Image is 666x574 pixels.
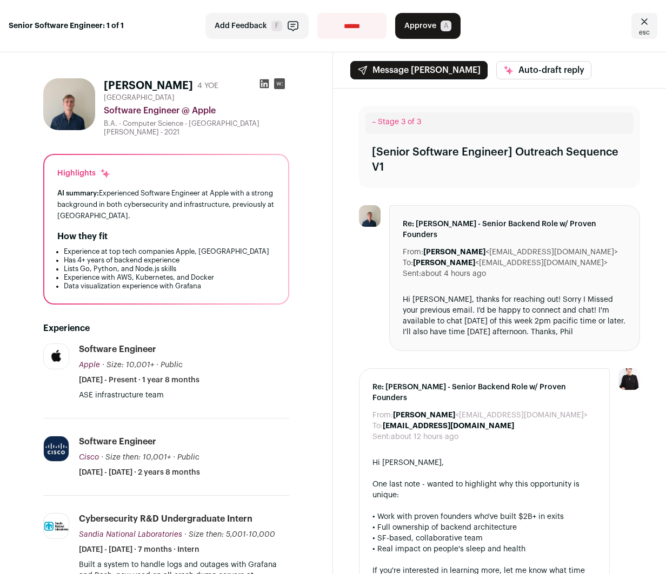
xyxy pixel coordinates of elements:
[403,294,627,337] div: Hi [PERSON_NAME], thanks for reaching out! Sorry I Missed your previous email. I'd be happy to co...
[423,248,485,256] b: [PERSON_NAME]
[44,344,69,369] img: c8722dff2615136d9fce51e30638829b1c8796bcfaaadfc89721e42d805fef6f.jpg
[79,531,182,538] span: Sandia National Laboratories
[173,452,175,463] span: ·
[639,28,650,37] span: esc
[64,273,275,282] li: Experience with AWS, Kubernetes, and Docker
[372,533,596,544] div: • SF-based, collaborative team
[57,190,99,197] span: AI summary:
[421,268,486,279] dd: about 4 hours ago
[372,145,627,175] div: [Senior Software Engineer] Outreach Sequence V1
[413,259,475,267] b: [PERSON_NAME]
[44,436,69,461] img: d9f8571823f42487d06c0a2b32587fc76af568bc68ffee623e147147d74b258d.jpg
[104,104,289,117] div: Software Engineer @ Apple
[79,390,289,401] p: ASE infrastructure team
[496,61,591,79] button: Auto-draft reply
[372,118,376,126] span: –
[404,21,436,31] span: Approve
[378,118,421,126] span: Stage 3 of 3
[359,205,381,227] img: f63a315f247f682205e61fe8816b11c2fdb30a7832ac2ad3f0ed12cdbcdbc426
[372,410,393,421] dt: From:
[391,431,458,442] dd: about 12 hours ago
[372,431,391,442] dt: Sent:
[104,93,175,102] span: [GEOGRAPHIC_DATA]
[79,375,199,386] span: [DATE] - Present · 1 year 8 months
[57,230,108,243] h2: How they fit
[403,268,421,279] dt: Sent:
[372,457,596,468] div: Hi [PERSON_NAME],
[79,454,99,461] span: Cisco
[372,511,596,522] div: • Work with proven founders who've built $2B+ in exits
[413,258,608,268] dd: <[EMAIL_ADDRESS][DOMAIN_NAME]>
[104,78,193,93] h1: [PERSON_NAME]
[215,21,267,31] span: Add Feedback
[393,410,588,421] dd: <[EMAIL_ADDRESS][DOMAIN_NAME]>
[184,531,275,538] span: · Size then: 5,001-10,000
[64,256,275,265] li: Has 4+ years of backend experience
[383,422,514,430] b: [EMAIL_ADDRESS][DOMAIN_NAME]
[372,544,596,555] div: • Real impact on people's sleep and health
[441,21,451,31] span: A
[79,544,199,555] span: [DATE] - [DATE] · 7 months · Intern
[79,343,156,355] div: Software Engineer
[79,436,156,448] div: Software Engineer
[393,411,455,419] b: [PERSON_NAME]
[44,522,69,531] img: cee76dddd5dc29d3a97322ef72843a681ee2f41ad1ca2f9cb73bcb640d64cda3.jpg
[372,479,596,501] div: One last note - wanted to highlight why this opportunity is unique:
[9,21,124,31] strong: Senior Software Engineer: 1 of 1
[101,454,171,461] span: · Size then: 10,001+
[57,187,275,221] div: Experienced Software Engineer at Apple with a strong background in both cybersecurity and infrast...
[102,361,154,369] span: · Size: 10,001+
[161,361,183,369] span: Public
[43,322,289,335] h2: Experience
[64,247,275,256] li: Experience at top tech companies Apple, [GEOGRAPHIC_DATA]
[403,258,413,268] dt: To:
[403,219,627,240] span: Re: [PERSON_NAME] - Senior Backend Role w/ Proven Founders
[57,168,111,179] div: Highlights
[205,13,309,39] button: Add Feedback F
[197,80,218,91] div: 4 YOE
[423,247,618,258] dd: <[EMAIL_ADDRESS][DOMAIN_NAME]>
[43,78,95,130] img: f63a315f247f682205e61fe8816b11c2fdb30a7832ac2ad3f0ed12cdbcdbc426
[156,360,158,370] span: ·
[79,361,100,369] span: Apple
[372,421,383,431] dt: To:
[631,13,657,39] a: Close
[79,513,252,525] div: Cybersecurity R&D Undergraduate Intern
[372,382,596,403] span: Re: [PERSON_NAME] - Senior Backend Role w/ Proven Founders
[79,467,200,478] span: [DATE] - [DATE] · 2 years 8 months
[64,265,275,273] li: Lists Go, Python, and Node.js skills
[177,454,199,461] span: Public
[618,368,640,390] img: 9240684-medium_jpg
[403,247,423,258] dt: From:
[372,522,596,533] div: • Full ownership of backend architecture
[64,282,275,291] li: Data visualization experience with Grafana
[104,119,289,137] div: B.A. - Computer Science - [GEOGRAPHIC_DATA][PERSON_NAME] - 2021
[350,61,488,79] button: Message [PERSON_NAME]
[395,13,461,39] button: Approve A
[271,21,282,31] span: F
